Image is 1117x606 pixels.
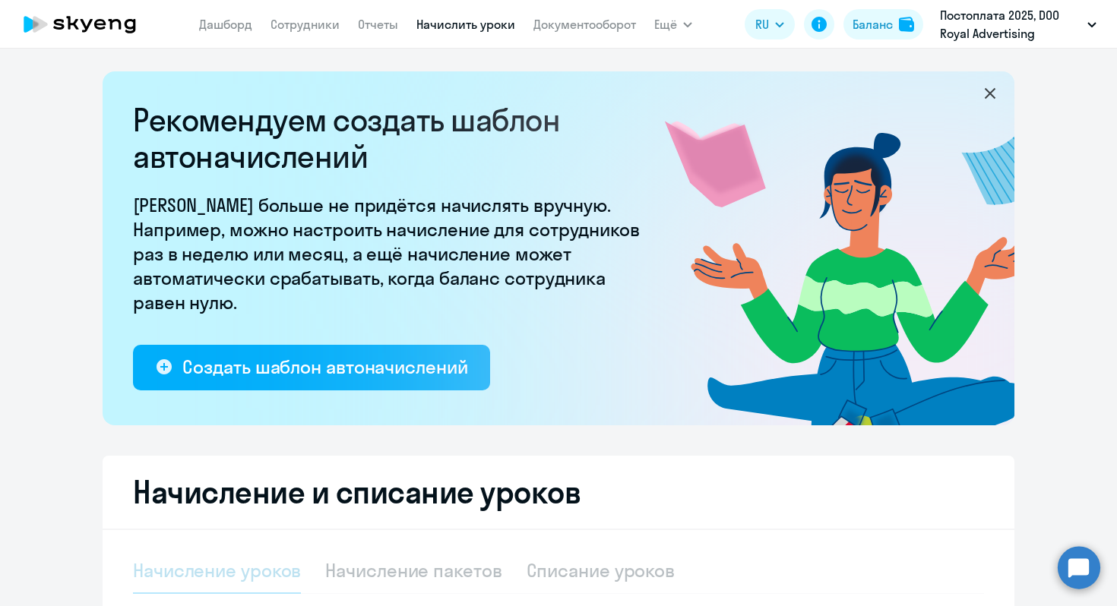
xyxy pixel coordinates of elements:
[932,6,1104,43] button: Постоплата 2025, DOO Royal Advertising
[853,15,893,33] div: Баланс
[654,15,677,33] span: Ещё
[533,17,636,32] a: Документооборот
[133,345,490,390] button: Создать шаблон автоначислений
[133,102,650,175] h2: Рекомендуем создать шаблон автоначислений
[654,9,692,39] button: Ещё
[416,17,515,32] a: Начислить уроки
[745,9,795,39] button: RU
[199,17,252,32] a: Дашборд
[133,193,650,314] p: [PERSON_NAME] больше не придётся начислять вручную. Например, можно настроить начисление для сотр...
[271,17,340,32] a: Сотрудники
[755,15,769,33] span: RU
[133,474,984,510] h2: Начисление и списание уроков
[940,6,1081,43] p: Постоплата 2025, DOO Royal Advertising
[843,9,923,39] button: Балансbalance
[182,355,467,379] div: Создать шаблон автоначислений
[358,17,398,32] a: Отчеты
[899,17,914,32] img: balance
